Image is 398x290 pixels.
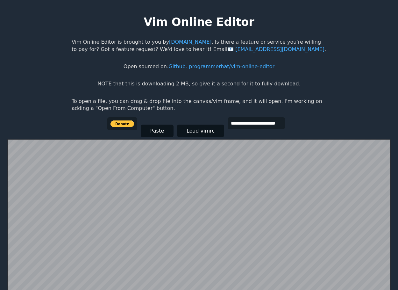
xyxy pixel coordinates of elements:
[144,14,254,30] h1: Vim Online Editor
[124,63,274,70] p: Open sourced on:
[168,63,274,69] a: Github: programmerhat/vim-online-editor
[177,125,224,137] button: Load vimrc
[141,125,174,137] button: Paste
[227,46,324,52] a: [EMAIL_ADDRESS][DOMAIN_NAME]
[97,80,300,87] p: NOTE that this is downloading 2 MB, so give it a second for it to fully download.
[72,39,326,53] p: Vim Online Editor is brought to you by . Is there a feature or service you're willing to pay for?...
[72,98,326,112] p: To open a file, you can drag & drop file into the canvas/vim frame, and it will open. I'm working...
[169,39,212,45] a: [DOMAIN_NAME]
